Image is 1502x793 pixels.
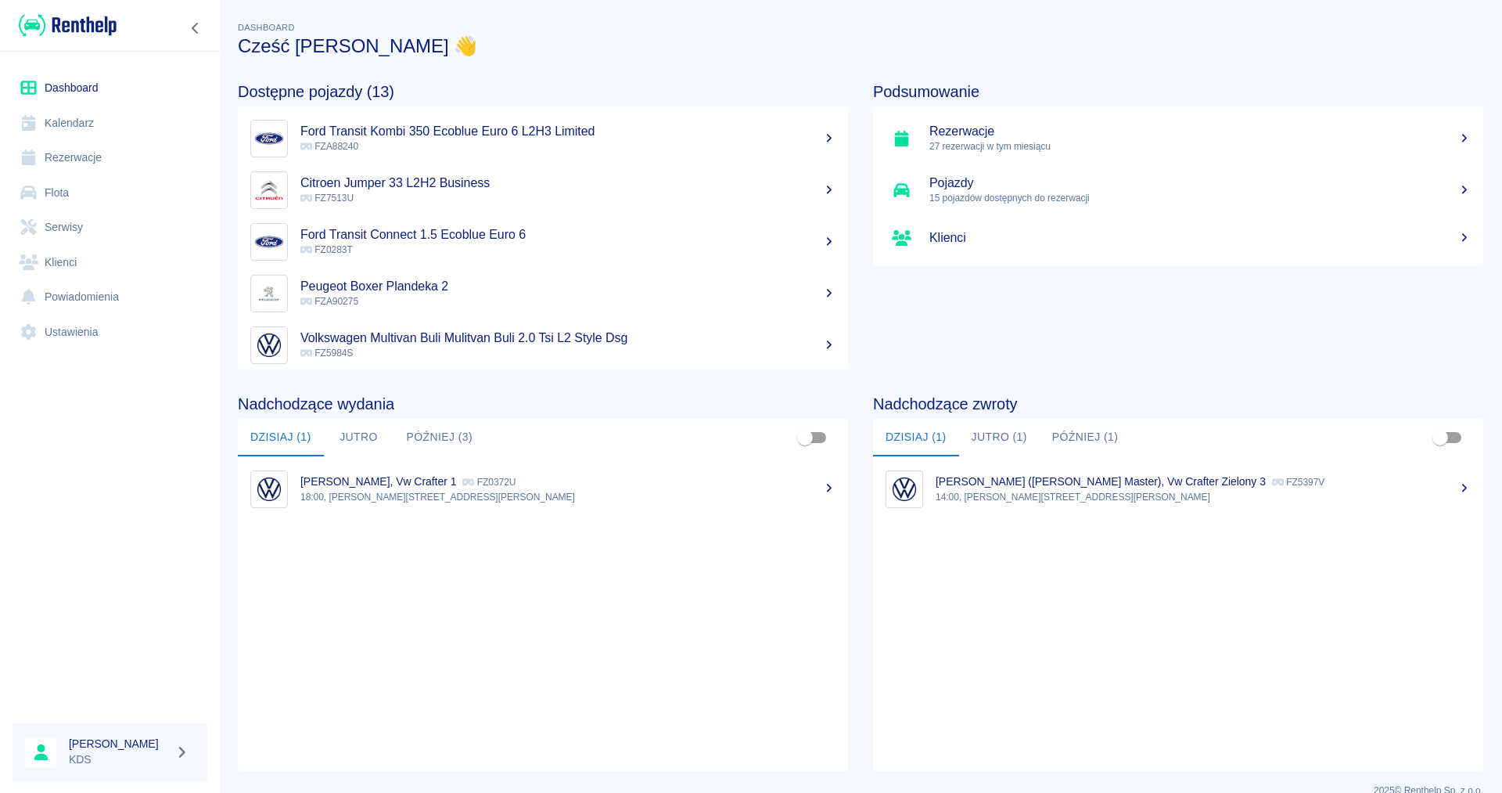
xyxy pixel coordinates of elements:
[1040,419,1131,456] button: Później (1)
[13,245,207,280] a: Klienci
[238,113,848,164] a: ImageFord Transit Kombi 350 Ecoblue Euro 6 L2H3 Limited FZA88240
[254,227,284,257] img: Image
[13,210,207,245] a: Serwisy
[873,463,1483,515] a: Image[PERSON_NAME] ([PERSON_NAME] Master), Vw Crafter Zielony 3 FZ5397V14:00, [PERSON_NAME][STREE...
[13,175,207,211] a: Flota
[238,216,848,268] a: ImageFord Transit Connect 1.5 Ecoblue Euro 6 FZ0283T
[69,752,169,768] p: KDS
[873,82,1483,101] h4: Podsumowanie
[238,395,848,413] h4: Nadchodzące wydania
[300,244,353,255] span: FZ0283T
[462,477,516,488] p: FZ0372U
[238,463,848,515] a: Image[PERSON_NAME], Vw Crafter 1 FZ0372U18:00, [PERSON_NAME][STREET_ADDRESS][PERSON_NAME]
[300,141,358,152] span: FZA88240
[254,124,284,153] img: Image
[254,330,284,360] img: Image
[13,279,207,315] a: Powiadomienia
[184,18,207,38] button: Zwiń nawigację
[929,124,1471,139] h5: Rezerwacje
[238,164,848,216] a: ImageCitroen Jumper 33 L2H2 Business FZ7513U
[300,124,835,139] h5: Ford Transit Kombi 350 Ecoblue Euro 6 L2H3 Limited
[13,140,207,175] a: Rezerwacje
[929,191,1471,205] p: 15 pojazdów dostępnych do rezerwacji
[254,175,284,205] img: Image
[300,330,835,346] h5: Volkswagen Multivan Buli Mulitvan Buli 2.0 Tsi L2 Style Dsg
[929,139,1471,153] p: 27 rezerwacji w tym miesiącu
[929,230,1471,246] h5: Klienci
[959,419,1040,456] button: Jutro (1)
[254,279,284,308] img: Image
[238,419,324,456] button: Dzisiaj (1)
[69,736,169,752] h6: [PERSON_NAME]
[300,348,353,359] span: FZ5984S
[394,419,486,456] button: Później (3)
[300,296,358,307] span: FZA90275
[790,423,820,452] span: Pokaż przypisane tylko do mnie
[873,164,1483,216] a: Pojazdy15 pojazdów dostępnych do rezerwacji
[873,216,1483,260] a: Klienci
[873,395,1483,413] h4: Nadchodzące zwroty
[300,227,835,243] h5: Ford Transit Connect 1.5 Ecoblue Euro 6
[238,35,1483,57] h3: Cześć [PERSON_NAME] 👋
[13,106,207,141] a: Kalendarz
[936,490,1471,504] p: 14:00, [PERSON_NAME][STREET_ADDRESS][PERSON_NAME]
[300,175,835,191] h5: Citroen Jumper 33 L2H2 Business
[873,419,959,456] button: Dzisiaj (1)
[19,13,117,38] img: Renthelp logo
[238,82,848,101] h4: Dostępne pojazdy (13)
[929,175,1471,191] h5: Pojazdy
[13,13,117,38] a: Renthelp logo
[300,490,835,504] p: 18:00, [PERSON_NAME][STREET_ADDRESS][PERSON_NAME]
[873,113,1483,164] a: Rezerwacje27 rezerwacji w tym miesiącu
[889,474,919,504] img: Image
[238,319,848,371] a: ImageVolkswagen Multivan Buli Mulitvan Buli 2.0 Tsi L2 Style Dsg FZ5984S
[238,268,848,319] a: ImagePeugeot Boxer Plandeka 2 FZA90275
[1425,423,1455,452] span: Pokaż przypisane tylko do mnie
[13,315,207,350] a: Ustawienia
[254,474,284,504] img: Image
[936,475,1266,488] p: [PERSON_NAME] ([PERSON_NAME] Master), Vw Crafter Zielony 3
[300,279,835,294] h5: Peugeot Boxer Plandeka 2
[300,193,354,204] span: FZ7513U
[324,419,394,456] button: Jutro
[1272,477,1324,488] p: FZ5397V
[300,475,456,488] p: [PERSON_NAME], Vw Crafter 1
[13,70,207,106] a: Dashboard
[238,23,295,32] span: Dashboard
